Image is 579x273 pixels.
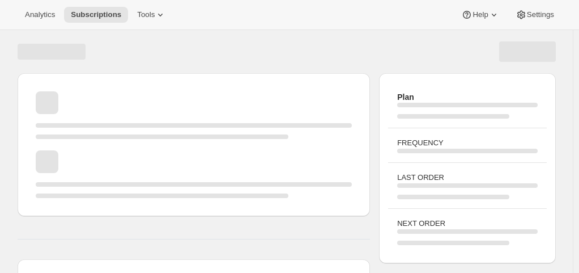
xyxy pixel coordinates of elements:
[25,10,55,19] span: Analytics
[71,10,121,19] span: Subscriptions
[472,10,488,19] span: Help
[397,172,537,183] h3: LAST ORDER
[18,7,62,23] button: Analytics
[397,137,537,149] h3: FREQUENCY
[397,91,537,103] h2: Plan
[64,7,128,23] button: Subscriptions
[527,10,554,19] span: Settings
[130,7,173,23] button: Tools
[397,218,537,229] h3: NEXT ORDER
[137,10,155,19] span: Tools
[509,7,561,23] button: Settings
[454,7,506,23] button: Help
